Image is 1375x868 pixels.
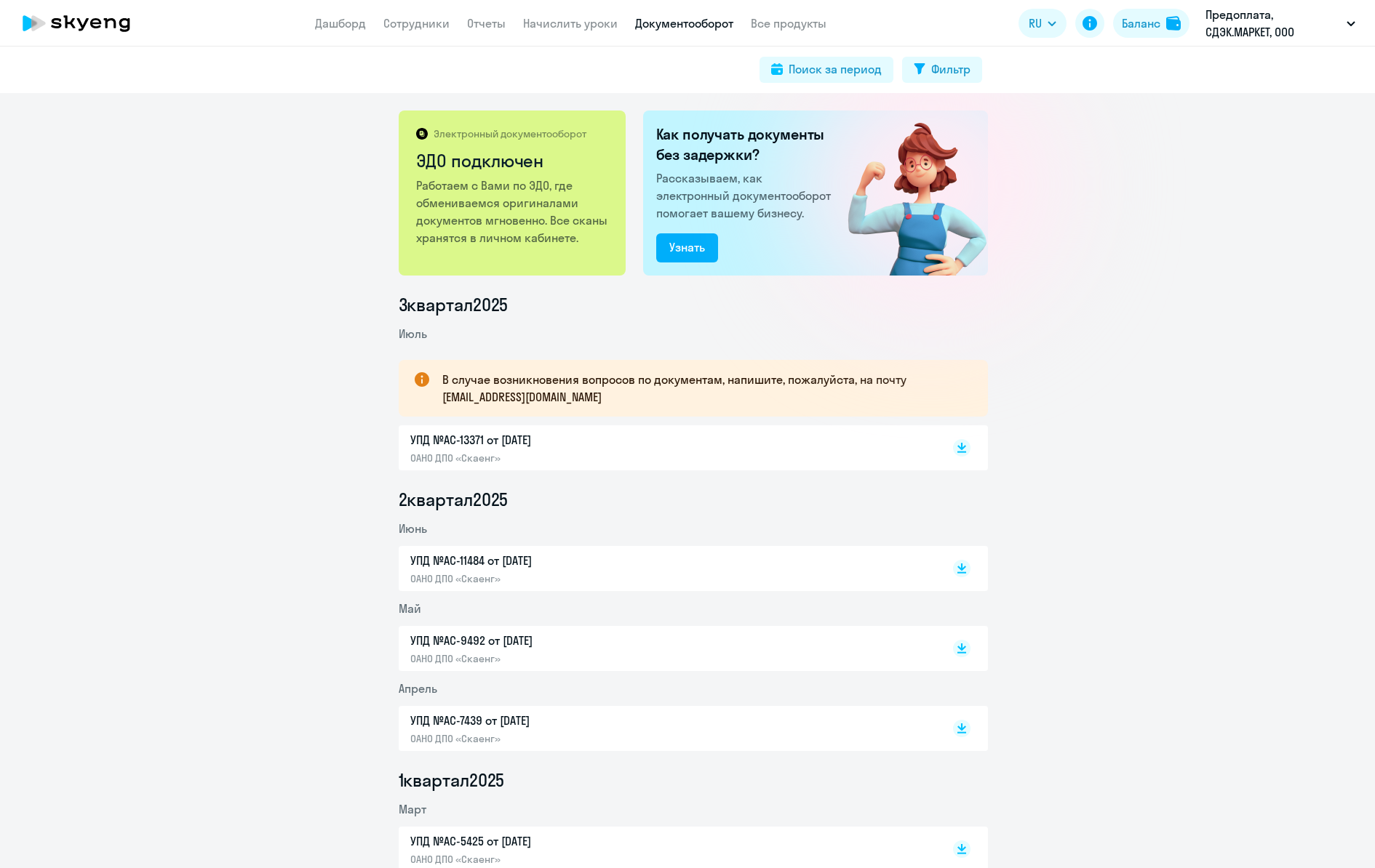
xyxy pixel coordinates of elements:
[399,681,437,696] span: Апрель
[1113,9,1189,38] button: Балансbalance
[824,110,988,276] img: connected
[410,652,716,665] p: ОАНО ДПО «Скаенг»
[410,552,716,569] p: УПД №AC-11484 от [DATE]
[410,431,716,449] p: УПД №AC-13371 от [DATE]
[434,127,586,140] p: Электронный документооборот
[399,601,421,616] span: Май
[931,60,971,78] div: Фильтр
[383,16,450,31] a: Сотрудники
[760,57,893,83] button: Поиск за период
[399,521,427,536] span: Июнь
[410,632,716,649] p: УПД №AC-9492 от [DATE]
[1205,6,1341,41] p: Предоплата, СДЭК.МАРКЕТ, ООО
[416,149,610,172] h2: ЭДО подключен
[410,712,716,729] p: УПД №AC-7439 от [DATE]
[399,802,426,816] span: Март
[523,16,618,31] a: Начислить уроки
[399,768,988,792] li: 1 квартал 2025
[902,57,982,83] button: Фильтр
[410,712,922,745] a: УПД №AC-7439 от [DATE]ОАНО ДПО «Скаенг»
[399,488,988,511] li: 2 квартал 2025
[410,832,922,866] a: УПД №AC-5425 от [DATE]ОАНО ДПО «Скаенг»
[1029,15,1042,32] span: RU
[656,124,837,165] h2: Как получать документы без задержки?
[399,293,988,316] li: 3 квартал 2025
[410,552,922,585] a: УПД №AC-11484 от [DATE]ОАНО ДПО «Скаенг»
[467,16,506,31] a: Отчеты
[410,572,716,585] p: ОАНО ДПО «Скаенг»
[1122,15,1160,32] div: Баланс
[751,16,826,31] a: Все продукты
[635,16,733,31] a: Документооборот
[410,732,716,745] p: ОАНО ДПО «Скаенг»
[410,431,922,465] a: УПД №AC-13371 от [DATE]ОАНО ДПО «Скаенг»
[410,832,716,850] p: УПД №AC-5425 от [DATE]
[1019,9,1067,38] button: RU
[416,177,610,246] p: Работаем с Вами по ЭДО, где обмениваемся оригиналами документов мгновенно. Все сканы хранятся в л...
[656,233,718,262] button: Узнать
[410,853,716,866] p: ОАНО ДПО «Скаенг»
[1166,16,1181,31] img: balance
[442,371,962,406] p: В случае возникновения вопросов по документам, напишите, пожалуйста, на почту [EMAIL_ADDRESS][DOM...
[399,326,427,341] span: Июль
[1198,6,1363,41] button: Предоплата, СДЭК.МАРКЕТ, ООО
[656,169,837,222] p: Рассказываем, как электронный документооборот помогает вашему бизнесу.
[669,238,705,256] div: Узнать
[410,632,922,665] a: УПД №AC-9492 от [DATE]ОАНО ДПО «Скаенг»
[789,60,882,78] div: Поиск за период
[410,451,716,465] p: ОАНО ДПО «Скаенг»
[315,16,366,31] a: Дашборд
